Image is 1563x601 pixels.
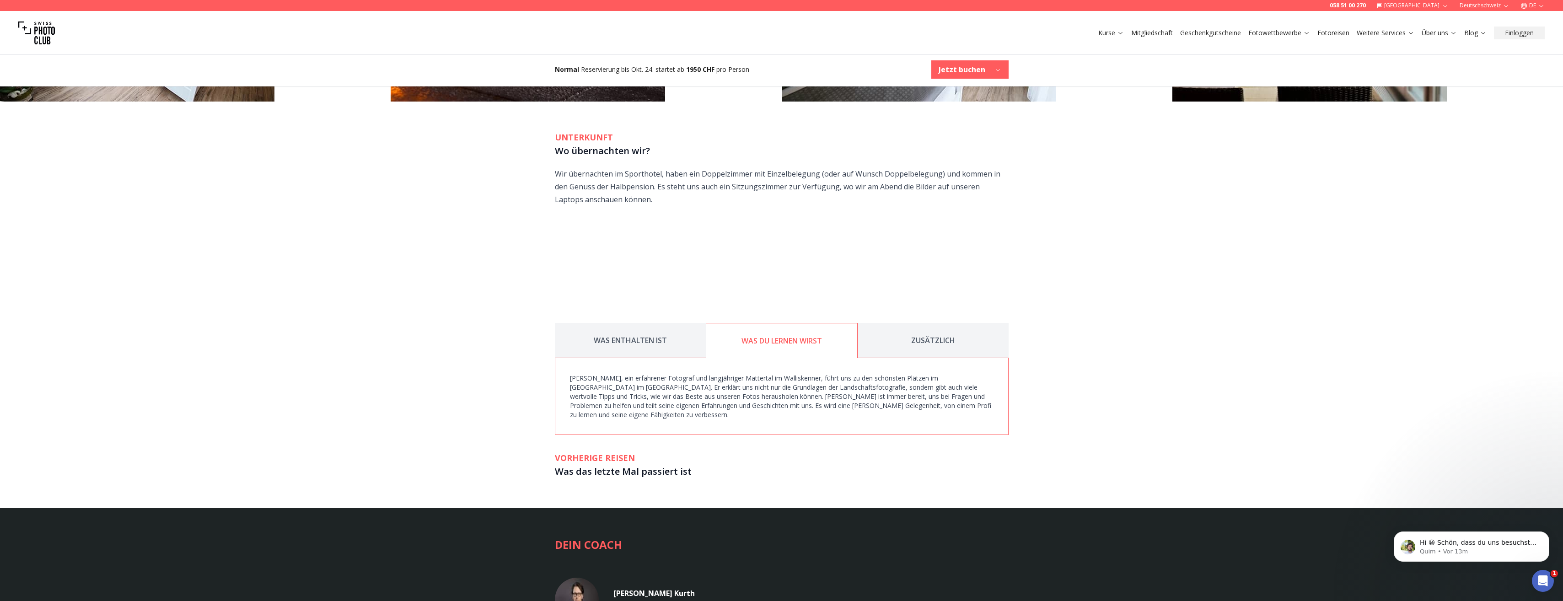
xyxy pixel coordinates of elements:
[1245,27,1314,39] button: Fotowettbewerbe
[931,60,1009,79] button: Jetzt buchen
[555,144,1009,158] h3: Wo übernachten wir?
[581,65,684,74] span: Reservierung bis Okt. 24. startet ab
[613,588,695,599] h4: [PERSON_NAME] Kurth
[1418,27,1461,39] button: Über uns
[18,15,55,51] img: Swiss photo club
[555,537,1009,552] h2: DEIN COACH
[1098,28,1124,38] a: Kurse
[1180,28,1241,38] a: Geschenkgutscheine
[1128,27,1176,39] button: Mitgliedschaft
[555,131,1009,144] h2: UNTERKUNFT
[939,64,985,75] b: Jetzt buchen
[1131,28,1173,38] a: Mitgliedschaft
[570,374,994,419] p: [PERSON_NAME], ein erfahrener Fotograf und langjähriger Mattertal im Walliskenner, führt uns zu d...
[1314,27,1353,39] button: Fotoreisen
[555,65,579,74] b: Normal
[1330,2,1366,9] a: 058 51 00 270
[1380,512,1563,576] iframe: Intercom notifications Nachricht
[1464,28,1487,38] a: Blog
[555,464,1009,479] h3: Was das letzte Mal passiert ist
[686,65,714,74] b: 1950 CHF
[1176,27,1245,39] button: Geschenkgutscheine
[1317,28,1349,38] a: Fotoreisen
[1551,570,1558,577] span: 1
[555,323,706,358] button: WAS ENTHALTEN IST
[1532,570,1554,592] iframe: Intercom live chat
[555,167,1009,206] p: Wir übernachten im Sporthotel, haben ein Doppelzimmer mit Einzelbelegung (oder auf Wunsch Doppelb...
[1422,28,1457,38] a: Über uns
[1353,27,1418,39] button: Weitere Services
[1494,27,1545,39] button: Einloggen
[1095,27,1128,39] button: Kurse
[858,323,1009,358] button: ZUSÄTZLICH
[555,451,1009,464] h2: VORHERIGE REISEN
[1357,28,1414,38] a: Weitere Services
[706,323,858,358] button: WAS DU LERNEN WIRST
[1248,28,1310,38] a: Fotowettbewerbe
[1461,27,1490,39] button: Blog
[716,65,749,74] span: pro Person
